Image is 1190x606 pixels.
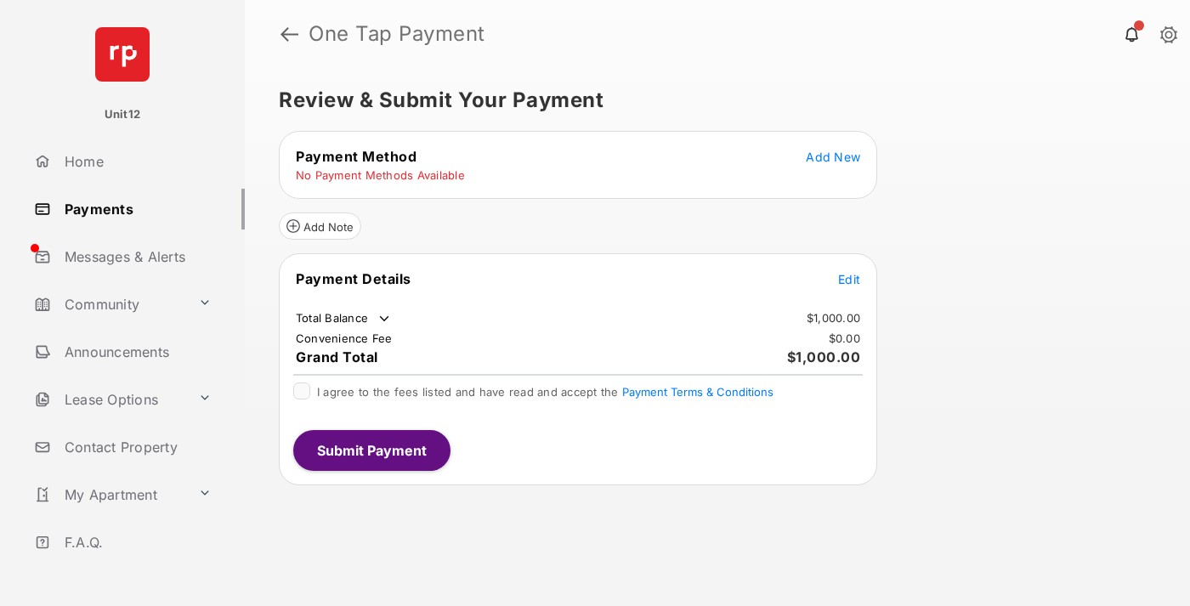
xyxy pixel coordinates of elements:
[27,236,245,277] a: Messages & Alerts
[27,284,191,325] a: Community
[317,385,773,399] span: I agree to the fees listed and have read and accept the
[838,272,860,286] span: Edit
[27,331,245,372] a: Announcements
[295,167,466,183] td: No Payment Methods Available
[295,331,394,346] td: Convenience Fee
[296,270,411,287] span: Payment Details
[27,427,245,467] a: Contact Property
[296,148,416,165] span: Payment Method
[295,310,393,327] td: Total Balance
[27,141,245,182] a: Home
[27,189,245,229] a: Payments
[787,348,861,365] span: $1,000.00
[806,148,860,165] button: Add New
[293,430,450,471] button: Submit Payment
[279,90,1142,110] h5: Review & Submit Your Payment
[105,106,141,123] p: Unit12
[806,310,861,326] td: $1,000.00
[828,331,861,346] td: $0.00
[27,379,191,420] a: Lease Options
[279,212,361,240] button: Add Note
[27,474,191,515] a: My Apartment
[27,522,245,563] a: F.A.Q.
[309,24,485,44] strong: One Tap Payment
[838,270,860,287] button: Edit
[296,348,378,365] span: Grand Total
[95,27,150,82] img: svg+xml;base64,PHN2ZyB4bWxucz0iaHR0cDovL3d3dy53My5vcmcvMjAwMC9zdmciIHdpZHRoPSI2NCIgaGVpZ2h0PSI2NC...
[806,150,860,164] span: Add New
[622,385,773,399] button: I agree to the fees listed and have read and accept the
